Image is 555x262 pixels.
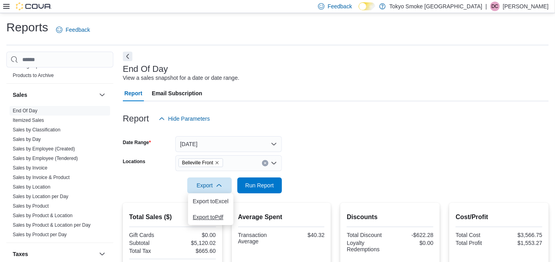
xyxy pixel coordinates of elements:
div: Total Discount [347,232,388,238]
h3: Report [123,114,149,123]
button: Sales [13,91,96,99]
input: Dark Mode [359,2,375,11]
div: Transaction Average [238,232,280,245]
button: Export toExcel [188,193,233,209]
div: $0.00 [174,232,216,238]
a: Feedback [53,22,93,38]
button: Run Report [237,177,282,193]
div: Sales [6,106,113,243]
div: Subtotal [129,240,171,246]
span: Sales by Product & Location per Day [13,222,91,228]
span: Feedback [66,26,90,34]
div: Gift Cards [129,232,171,238]
span: DC [491,2,498,11]
div: $40.32 [283,232,324,238]
img: Cova [16,2,52,10]
h1: Reports [6,19,48,35]
a: Sales by Employee (Tendered) [13,156,78,161]
span: Export to Pdf [193,214,229,220]
div: $0.00 [392,240,433,246]
div: -$622.28 [392,232,433,238]
button: Remove Belleville Front from selection in this group [215,160,219,165]
a: Sales by Employee (Created) [13,146,75,152]
a: Sales by Invoice & Product [13,175,70,180]
h2: Cost/Profit [456,212,542,222]
h3: Sales [13,91,27,99]
h2: Total Sales ($) [129,212,216,222]
button: Next [123,52,132,61]
a: End Of Day [13,108,37,114]
button: Open list of options [271,160,277,166]
span: Export to Excel [193,198,229,204]
span: Email Subscription [152,85,202,101]
div: $3,566.75 [501,232,542,238]
button: Export [187,177,232,193]
div: $665.60 [174,248,216,254]
button: Taxes [97,249,107,259]
p: | [485,2,487,11]
button: Clear input [262,160,268,166]
div: Total Profit [456,240,497,246]
h3: Taxes [13,250,28,258]
p: [PERSON_NAME] [503,2,549,11]
a: Sales by Product [13,203,49,209]
a: Sales by Product & Location per Day [13,222,91,228]
span: Belleville Front [182,159,213,167]
div: Loyalty Redemptions [347,240,388,252]
div: $1,553.27 [501,240,542,246]
label: Locations [123,158,146,165]
span: Products to Archive [13,72,54,79]
a: Products to Archive [13,73,54,78]
div: Products [6,61,113,83]
span: Sales by Employee (Tendered) [13,155,78,162]
span: Belleville Front [179,158,223,167]
a: Sales by Invoice [13,165,47,171]
span: Feedback [328,2,352,10]
div: Total Tax [129,248,171,254]
h2: Discounts [347,212,433,222]
p: Tokyo Smoke [GEOGRAPHIC_DATA] [390,2,483,11]
a: Sales by Location per Day [13,194,68,199]
a: Sales by Product per Day [13,232,67,237]
span: Hide Parameters [168,115,210,123]
a: Sales by Classification [13,127,60,133]
span: Run Report [245,181,274,189]
span: Report [124,85,142,101]
span: Sales by Product [13,203,49,209]
button: [DATE] [175,136,282,152]
h3: End Of Day [123,64,168,74]
button: Hide Parameters [155,111,213,127]
button: Export toPdf [188,209,233,225]
span: Export [192,177,227,193]
div: Dylan Creelman [490,2,500,11]
h2: Average Spent [238,212,325,222]
div: $5,120.02 [174,240,216,246]
div: View a sales snapshot for a date or date range. [123,74,239,82]
a: Sales by Day [13,137,41,142]
a: Sales by Location [13,184,50,190]
a: Itemized Sales [13,118,44,123]
a: Sales by Product & Location [13,213,73,218]
button: Sales [97,90,107,100]
span: Itemized Sales [13,117,44,123]
span: Sales by Invoice & Product [13,174,70,181]
div: Total Cost [456,232,497,238]
button: Taxes [13,250,96,258]
span: Sales by Day [13,136,41,143]
label: Date Range [123,139,151,146]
